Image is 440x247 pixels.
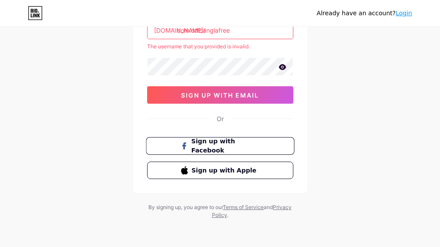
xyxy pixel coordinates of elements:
div: Or [217,114,224,123]
span: Sign up with Apple [191,166,259,175]
span: sign up with email [181,91,259,99]
div: [DOMAIN_NAME]/ [154,26,205,35]
div: Already have an account? [317,9,412,18]
span: Sign up with Facebook [191,137,259,156]
a: Terms of Service [223,204,264,210]
input: username [148,21,293,39]
button: sign up with email [147,86,293,104]
a: Login [396,10,412,17]
button: Sign up with Facebook [146,137,294,155]
a: Sign up with Facebook [147,137,293,155]
button: Sign up with Apple [147,162,293,179]
div: The username that you provided is invalid. [147,43,293,51]
div: By signing up, you agree to our and . [146,203,294,219]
